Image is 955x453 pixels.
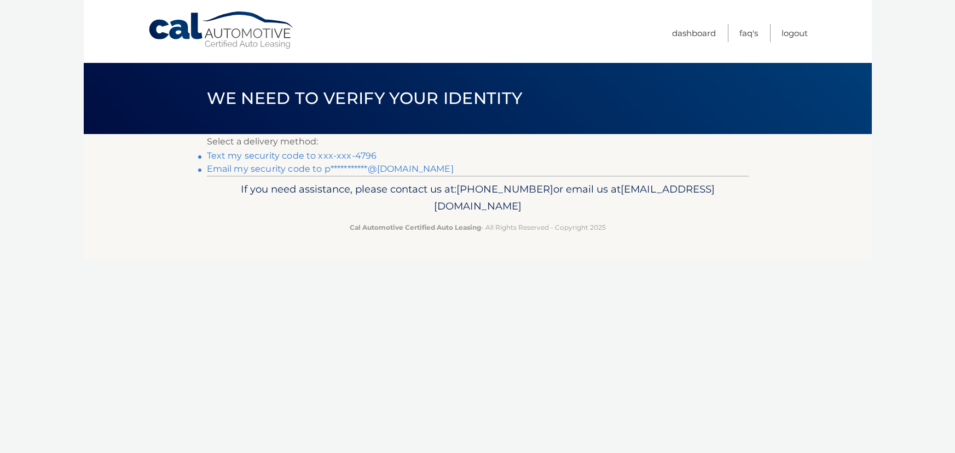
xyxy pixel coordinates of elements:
[214,181,742,216] p: If you need assistance, please contact us at: or email us at
[350,223,481,231] strong: Cal Automotive Certified Auto Leasing
[207,88,523,108] span: We need to verify your identity
[672,24,716,42] a: Dashboard
[456,183,553,195] span: [PHONE_NUMBER]
[782,24,808,42] a: Logout
[214,222,742,233] p: - All Rights Reserved - Copyright 2025
[148,11,296,50] a: Cal Automotive
[739,24,758,42] a: FAQ's
[207,150,377,161] a: Text my security code to xxx-xxx-4796
[207,134,749,149] p: Select a delivery method:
